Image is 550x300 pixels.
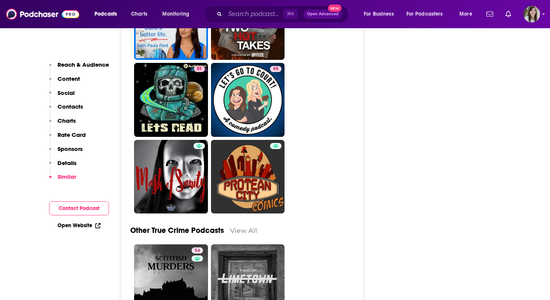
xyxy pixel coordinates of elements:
button: Details [49,159,77,173]
button: Contact Podcast [49,201,109,215]
button: open menu [401,8,454,20]
button: Contacts [49,103,83,117]
button: Charts [49,117,76,131]
span: New [328,5,342,12]
button: Similar [49,173,76,187]
a: 65 [211,63,285,137]
p: Details [58,159,77,167]
span: For Business [364,9,394,19]
span: For Podcasters [406,9,443,19]
input: Search podcasts, credits, & more... [225,8,283,20]
img: Podchaser - Follow, Share and Rate Podcasts [6,7,79,21]
a: 81 [134,63,208,137]
a: Charts [126,8,152,20]
a: Other True Crime Podcasts [130,226,224,235]
button: Open AdvancedNew [304,10,342,19]
span: More [459,9,472,19]
p: Contacts [58,103,83,110]
button: open menu [358,8,403,20]
a: 81 [194,66,205,72]
span: Open Advanced [307,12,339,16]
span: 81 [197,65,202,73]
p: Charts [58,117,76,124]
span: Charts [131,9,147,19]
button: open menu [89,8,127,20]
button: open menu [454,8,482,20]
p: Sponsors [58,145,83,152]
span: 65 [273,65,278,73]
button: Social [49,89,75,103]
button: Content [49,75,80,89]
button: Rate Card [49,131,86,145]
button: open menu [157,8,199,20]
a: 54 [192,247,203,253]
span: Logged in as devinandrade [523,6,540,22]
span: ⌘ K [283,9,297,19]
a: View All [230,226,257,234]
a: 65 [270,66,281,72]
p: Reach & Audience [58,61,109,68]
button: Sponsors [49,145,83,159]
p: Similar [58,173,76,180]
img: User Profile [523,6,540,22]
a: Open Website [58,222,101,229]
p: Rate Card [58,131,86,138]
button: Reach & Audience [49,61,109,75]
a: Show notifications dropdown [483,8,496,21]
p: Social [58,89,75,96]
span: Monitoring [162,9,189,19]
span: Podcasts [94,9,117,19]
div: Search podcasts, credits, & more... [211,5,356,23]
span: 54 [195,247,200,255]
p: Content [58,75,80,82]
a: Show notifications dropdown [502,8,514,21]
button: Show profile menu [523,6,540,22]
